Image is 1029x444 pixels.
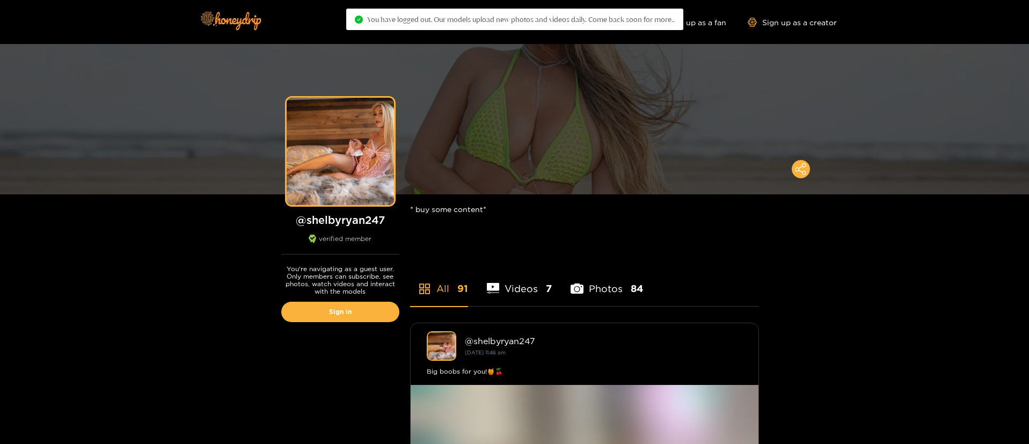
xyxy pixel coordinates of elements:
div: verified member [281,235,399,254]
div: * buy some content* [410,194,759,224]
div: Big boobs for you!🍯🍒 [427,366,742,377]
span: You have logged out. Our models upload new photos and videos daily. Come back soon for more.. [367,15,675,24]
span: 84 [631,282,643,295]
a: Sign up as a creator [748,18,837,27]
li: Photos [571,258,643,306]
a: Sign up as a fan [653,18,726,27]
div: @ shelbyryan247 [465,336,742,346]
h1: @ shelbyryan247 [281,213,399,227]
li: All [410,258,468,306]
span: appstore [418,282,431,295]
span: 7 [546,282,552,295]
span: 91 [457,282,468,295]
span: check-circle [355,16,363,24]
li: Videos [487,258,552,306]
a: Sign in [281,302,399,322]
img: shelbyryan247 [427,331,456,361]
small: [DATE] 11:46 am [465,350,506,355]
p: You're navigating as a guest user. Only members can subscribe, see photos, watch videos and inter... [281,265,399,295]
